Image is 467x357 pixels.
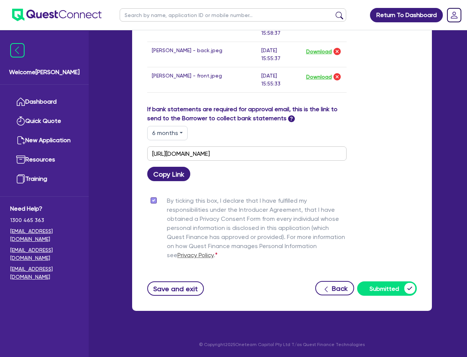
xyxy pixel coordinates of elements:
[257,42,301,67] td: [DATE] 15:55:37
[9,68,80,77] span: Welcome [PERSON_NAME]
[127,341,437,348] p: © Copyright 2025 Oneteam Capital Pty Ltd T/as Quest Finance Technologies
[147,105,347,123] label: If bank statements are required for approval email, this is the link to send to the Borrower to c...
[120,8,346,22] input: Search by name, application ID or mobile number...
[10,92,79,112] a: Dashboard
[288,115,295,122] span: ?
[177,251,214,259] a: Privacy Policy
[147,281,204,296] button: Save and exit
[333,47,342,56] img: delete-icon
[10,265,79,281] a: [EMAIL_ADDRESS][DOMAIN_NAME]
[10,216,79,224] span: 1300 465 363
[16,174,25,183] img: training
[16,116,25,126] img: quick-quote
[10,150,79,169] a: Resources
[10,131,79,150] a: New Application
[306,47,332,56] button: Download
[147,42,257,67] td: [PERSON_NAME] - back.jpeg
[10,169,79,189] a: Training
[315,281,354,295] button: Back
[10,227,79,243] a: [EMAIL_ADDRESS][DOMAIN_NAME]
[147,167,191,181] button: Copy Link
[147,67,257,93] td: [PERSON_NAME] - front.jpeg
[333,72,342,81] img: delete-icon
[16,136,25,145] img: new-application
[444,5,464,25] a: Dropdown toggle
[12,9,102,21] img: quest-connect-logo-blue
[10,112,79,131] a: Quick Quote
[147,126,188,140] button: Dropdown toggle
[10,43,25,57] img: icon-menu-close
[306,72,332,82] button: Download
[357,281,417,296] button: Submitted
[10,246,79,262] a: [EMAIL_ADDRESS][DOMAIN_NAME]
[167,196,347,263] label: By ticking this box, I declare that I have fulfilled my responsibilities under the Introducer Agr...
[257,67,301,93] td: [DATE] 15:55:33
[370,8,443,22] a: Return To Dashboard
[16,155,25,164] img: resources
[10,204,79,213] span: Need Help?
